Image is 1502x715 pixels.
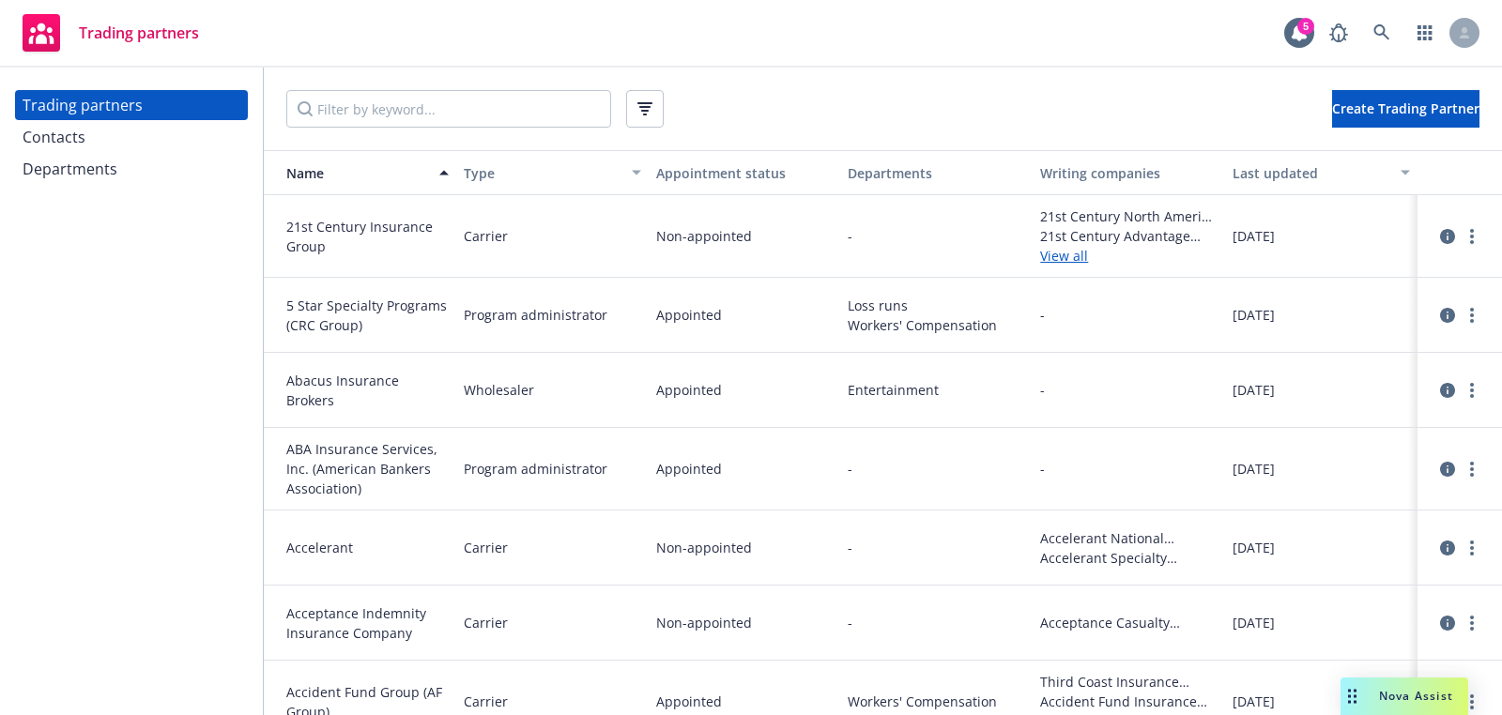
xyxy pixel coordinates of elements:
[464,305,607,325] span: Program administrator
[264,150,456,195] button: Name
[1461,225,1483,248] a: more
[1033,150,1225,195] button: Writing companies
[1436,537,1459,559] a: circleInformation
[1233,226,1275,246] span: [DATE]
[15,7,207,59] a: Trading partners
[649,150,841,195] button: Appointment status
[1332,90,1479,128] button: Create Trading Partner
[1233,538,1275,557] span: [DATE]
[1040,206,1218,226] span: 21st Century North America Insurance Company
[1233,163,1389,183] div: Last updated
[1040,305,1045,325] span: -
[1297,18,1314,35] div: 5
[1461,379,1483,402] a: more
[656,226,752,246] span: Non-appointed
[1040,692,1218,711] span: Accident Fund Insurance Company of America
[848,163,1025,183] div: Departments
[1436,379,1459,402] a: circleInformation
[286,439,449,498] span: ABA Insurance Services, Inc. (American Bankers Association)
[1225,150,1418,195] button: Last updated
[23,90,143,120] div: Trading partners
[1461,612,1483,634] a: more
[1233,692,1275,711] span: [DATE]
[271,163,428,183] div: Name
[1341,677,1468,715] button: Nova Assist
[1436,225,1459,248] a: circleInformation
[1461,537,1483,559] a: more
[1436,612,1459,634] a: circleInformation
[656,305,722,325] span: Appointed
[15,154,248,184] a: Departments
[286,296,449,335] span: 5 Star Specialty Programs (CRC Group)
[1233,380,1275,400] span: [DATE]
[656,613,752,632] span: Non-appointed
[15,122,248,152] a: Contacts
[464,613,508,632] span: Carrier
[1461,304,1483,327] a: more
[1233,459,1275,479] span: [DATE]
[464,163,621,183] div: Type
[1341,677,1364,715] div: Drag to move
[23,154,117,184] div: Departments
[848,459,852,479] span: -
[286,603,449,643] span: Acceptance Indemnity Insurance Company
[848,380,1025,400] span: Entertainment
[656,380,722,400] span: Appointed
[1436,458,1459,480] a: circleInformation
[1040,163,1218,183] div: Writing companies
[656,538,752,557] span: Non-appointed
[848,315,1025,335] span: Workers' Compensation
[464,538,508,557] span: Carrier
[1233,613,1275,632] span: [DATE]
[1040,246,1218,266] a: View all
[1040,459,1045,479] span: -
[848,296,1025,315] span: Loss runs
[656,692,722,711] span: Appointed
[464,459,607,479] span: Program administrator
[1436,304,1459,327] a: circleInformation
[464,692,508,711] span: Carrier
[1363,14,1401,52] a: Search
[286,371,449,410] span: Abacus Insurance Brokers
[286,538,449,557] span: Accelerant
[1461,458,1483,480] a: more
[1040,380,1045,400] span: -
[1332,99,1479,117] span: Create Trading Partner
[1040,613,1218,632] span: Acceptance Casualty Insurance Company
[1040,548,1218,568] span: Accelerant Specialty Insurance Company
[286,217,449,256] span: 21st Century Insurance Group
[840,150,1033,195] button: Departments
[1040,528,1218,548] span: Accelerant National Insurance Company
[286,90,611,128] input: Filter by keyword...
[1406,14,1444,52] a: Switch app
[15,90,248,120] a: Trading partners
[1040,672,1218,692] span: Third Coast Insurance Company
[1233,305,1275,325] span: [DATE]
[848,613,852,632] span: -
[23,122,85,152] div: Contacts
[1461,691,1483,713] a: more
[848,538,852,557] span: -
[848,226,852,246] span: -
[1040,226,1218,246] span: 21st Century Advantage Insurance Company
[464,380,534,400] span: Wholesaler
[848,692,1025,711] span: Workers' Compensation
[464,226,508,246] span: Carrier
[1379,688,1453,704] span: Nova Assist
[656,163,834,183] div: Appointment status
[456,150,649,195] button: Type
[79,25,199,40] span: Trading partners
[656,459,722,479] span: Appointed
[1320,14,1357,52] a: Report a Bug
